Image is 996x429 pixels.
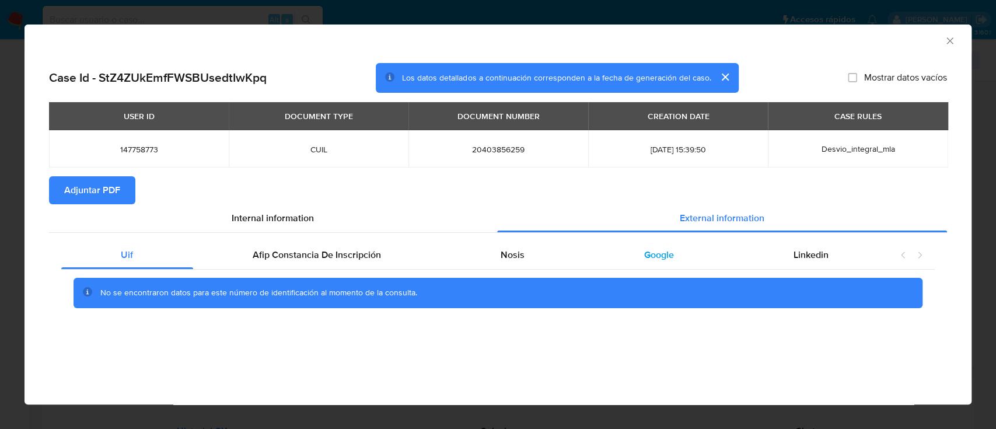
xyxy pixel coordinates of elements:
[794,248,829,261] span: Linkedin
[117,106,162,126] div: USER ID
[253,248,381,261] span: Afip Constancia De Inscripción
[821,143,894,155] span: Desvio_integral_mla
[25,25,971,404] div: closure-recommendation-modal
[121,248,133,261] span: Uif
[501,248,525,261] span: Nosis
[49,70,267,85] h2: Case Id - StZ4ZUkEmfFWSBUsedtIwKpq
[49,204,947,232] div: Detailed info
[450,106,547,126] div: DOCUMENT NUMBER
[100,287,417,298] span: No se encontraron datos para este número de identificación al momento de la consulta.
[711,63,739,91] button: cerrar
[278,106,360,126] div: DOCUMENT TYPE
[232,211,314,225] span: Internal information
[61,241,888,269] div: Detailed external info
[864,72,947,83] span: Mostrar datos vacíos
[640,106,716,126] div: CREATION DATE
[49,176,135,204] button: Adjuntar PDF
[63,144,215,155] span: 147758773
[944,35,955,46] button: Cerrar ventana
[602,144,754,155] span: [DATE] 15:39:50
[848,73,857,82] input: Mostrar datos vacíos
[422,144,574,155] span: 20403856259
[827,106,889,126] div: CASE RULES
[644,248,674,261] span: Google
[402,72,711,83] span: Los datos detallados a continuación corresponden a la fecha de generación del caso.
[243,144,394,155] span: CUIL
[680,211,764,225] span: External information
[64,177,120,203] span: Adjuntar PDF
